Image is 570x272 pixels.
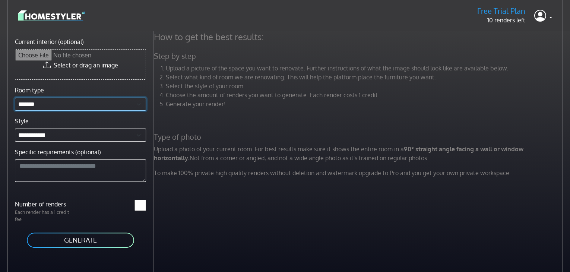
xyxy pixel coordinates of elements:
[15,148,101,156] label: Specific requirements (optional)
[15,37,84,46] label: Current interior (optional)
[26,232,135,249] button: GENERATE
[15,86,44,95] label: Room type
[477,16,525,25] p: 10 renders left
[10,209,80,223] p: Each render has a 1 credit fee
[149,31,569,42] h4: How to get the best results:
[149,51,569,61] h5: Step by step
[166,64,564,73] li: Upload a picture of the space you want to renovate. Further instructions of what the image should...
[149,145,569,162] p: Upload a photo of your current room. For best results make sure it shows the entire room in a Not...
[166,91,564,99] li: Choose the amount of renders you want to generate. Each render costs 1 credit.
[149,132,569,142] h5: Type of photo
[149,168,569,177] p: To make 100% private high quality renders without deletion and watermark upgrade to Pro and you g...
[15,117,29,126] label: Style
[166,73,564,82] li: Select what kind of room we are renovating. This will help the platform place the furniture you w...
[10,200,80,209] label: Number of renders
[477,6,525,16] h5: Free Trial Plan
[18,9,85,22] img: logo-3de290ba35641baa71223ecac5eacb59cb85b4c7fdf211dc9aaecaaee71ea2f8.svg
[166,82,564,91] li: Select the style of your room.
[166,99,564,108] li: Generate your render!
